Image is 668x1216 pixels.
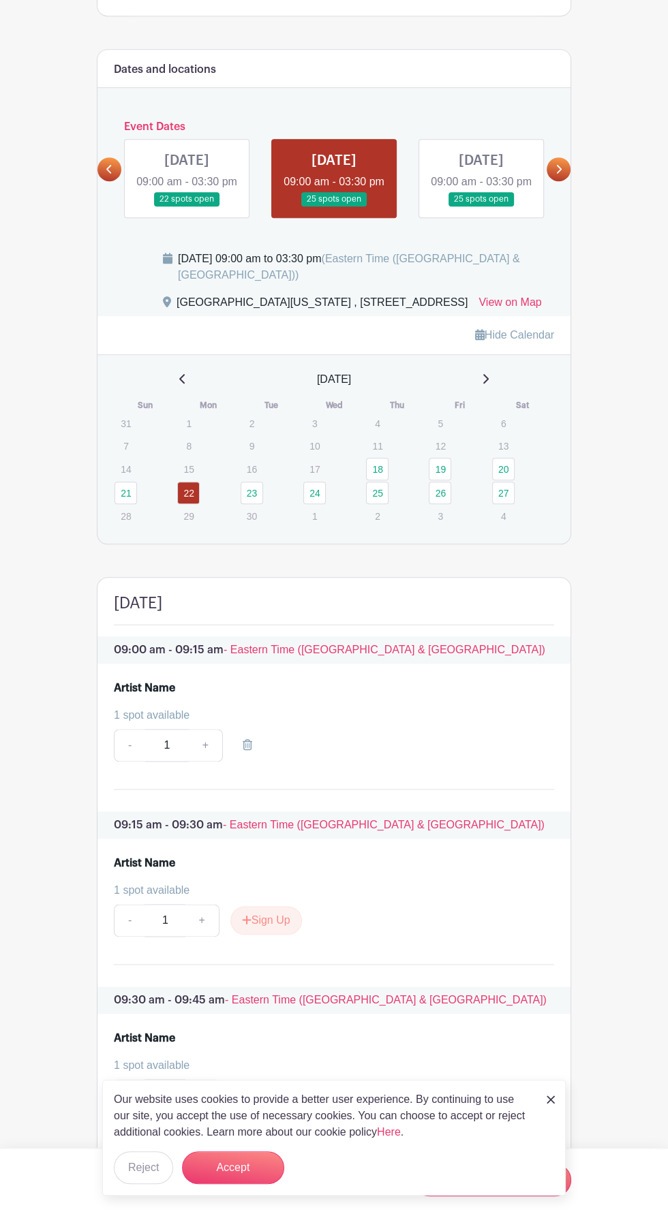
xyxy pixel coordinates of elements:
[365,399,428,412] th: Thu
[114,729,145,762] a: -
[115,435,137,456] p: 7
[303,458,326,480] p: 17
[366,413,389,434] p: 4
[114,904,145,937] a: -
[114,1030,175,1046] div: Artist Name
[241,505,263,527] p: 30
[303,399,365,412] th: Wed
[225,994,547,1005] span: - Eastern Time ([GEOGRAPHIC_DATA] & [GEOGRAPHIC_DATA])
[177,458,200,480] p: 15
[241,458,263,480] p: 16
[182,1151,284,1184] button: Accept
[114,1091,532,1140] p: Our website uses cookies to provide a better user experience. By continuing to use our site, you ...
[114,855,175,871] div: Artist Name
[178,253,520,281] span: (Eastern Time ([GEOGRAPHIC_DATA] & [GEOGRAPHIC_DATA]))
[492,482,515,504] a: 27
[303,482,326,504] a: 24
[97,811,571,839] p: 09:15 am - 09:30 am
[492,435,515,456] p: 13
[377,1126,401,1138] a: Here
[547,1095,555,1104] img: close_button-5f87c8562297e5c2d7936805f587ecaba9071eb48480494691a3f1689db116b3.svg
[177,435,200,456] p: 8
[114,680,175,696] div: Artist Name
[429,505,451,527] p: 3
[178,251,554,283] div: [DATE] 09:00 am to 03:30 pm
[475,329,554,341] a: Hide Calendar
[189,729,223,762] a: +
[303,505,326,527] p: 1
[114,594,162,613] h4: [DATE]
[492,505,515,527] p: 4
[366,482,389,504] a: 25
[492,458,515,480] a: 20
[366,435,389,456] p: 11
[230,906,302,935] button: Sign Up
[479,294,541,316] a: View on Map
[114,399,177,412] th: Sun
[428,399,491,412] th: Fri
[115,482,137,504] a: 21
[177,505,200,527] p: 29
[224,644,545,655] span: - Eastern Time ([GEOGRAPHIC_DATA] & [GEOGRAPHIC_DATA])
[429,435,451,456] p: 12
[491,399,554,412] th: Sat
[114,707,543,723] div: 1 spot available
[429,413,451,434] p: 5
[241,413,263,434] p: 2
[177,294,468,316] div: [GEOGRAPHIC_DATA][US_STATE] , [STREET_ADDRESS]
[97,636,571,664] p: 09:00 am - 09:15 am
[114,63,216,76] h6: Dates and locations
[114,882,543,899] div: 1 spot available
[97,986,571,1014] p: 09:30 am - 09:45 am
[366,505,389,527] p: 2
[223,819,545,830] span: - Eastern Time ([GEOGRAPHIC_DATA] & [GEOGRAPHIC_DATA])
[366,458,389,480] a: 18
[317,371,351,388] span: [DATE]
[177,399,239,412] th: Mon
[241,435,263,456] p: 9
[429,458,451,480] a: 19
[114,1057,543,1074] div: 1 spot available
[121,121,547,134] h6: Event Dates
[115,458,137,480] p: 14
[114,1151,173,1184] button: Reject
[115,505,137,527] p: 28
[429,482,451,504] a: 26
[303,435,326,456] p: 10
[177,482,200,504] a: 22
[492,413,515,434] p: 6
[303,413,326,434] p: 3
[185,904,219,937] a: +
[115,413,137,434] p: 31
[240,399,303,412] th: Tue
[177,413,200,434] p: 1
[241,482,263,504] a: 23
